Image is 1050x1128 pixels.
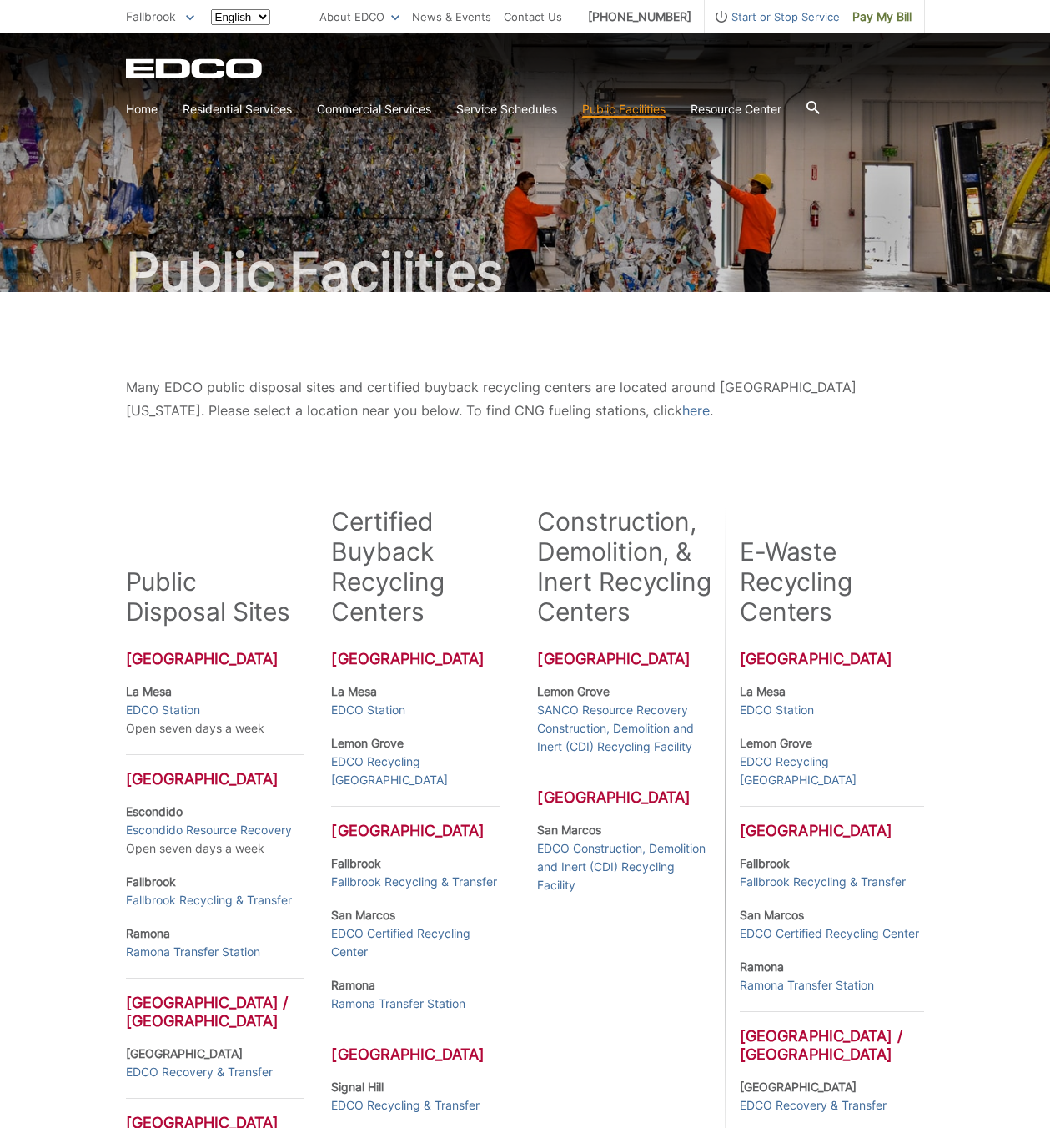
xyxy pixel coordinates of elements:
h1: Public Facilities [126,245,925,299]
strong: Ramona [740,959,784,974]
strong: Fallbrook [331,856,381,870]
a: Home [126,100,158,118]
strong: Ramona [331,978,375,992]
h3: [GEOGRAPHIC_DATA] [740,650,924,668]
a: EDCD logo. Return to the homepage. [126,58,264,78]
strong: San Marcos [331,908,395,922]
h2: Certified Buyback Recycling Centers [331,506,500,627]
strong: Lemon Grove [331,736,404,750]
strong: Fallbrook [126,874,176,889]
strong: Fallbrook [740,856,790,870]
strong: Ramona [126,926,170,940]
a: Escondido Resource Recovery [126,821,292,839]
h3: [GEOGRAPHIC_DATA] [331,1030,500,1064]
h3: [GEOGRAPHIC_DATA] / [GEOGRAPHIC_DATA] [740,1011,924,1064]
a: EDCO Station [740,701,814,719]
strong: [GEOGRAPHIC_DATA] [126,1046,243,1060]
h3: [GEOGRAPHIC_DATA] [126,754,304,788]
strong: [GEOGRAPHIC_DATA] [740,1080,857,1094]
a: Fallbrook Recycling & Transfer [331,873,497,891]
a: EDCO Recovery & Transfer [740,1096,887,1115]
a: About EDCO [319,8,399,26]
a: EDCO Station [126,701,200,719]
h3: [GEOGRAPHIC_DATA] / [GEOGRAPHIC_DATA] [126,978,304,1030]
a: EDCO Recycling & Transfer [331,1096,480,1115]
a: Fallbrook Recycling & Transfer [740,873,906,891]
span: Pay My Bill [852,8,912,26]
a: Residential Services [183,100,292,118]
h3: [GEOGRAPHIC_DATA] [331,806,500,840]
a: Fallbrook Recycling & Transfer [126,891,292,909]
strong: Lemon Grove [537,684,610,698]
h3: [GEOGRAPHIC_DATA] [537,650,711,668]
a: EDCO Recovery & Transfer [126,1063,273,1081]
a: Commercial Services [317,100,431,118]
a: Service Schedules [456,100,557,118]
strong: San Marcos [537,823,601,837]
h3: [GEOGRAPHIC_DATA] [537,773,711,807]
strong: Escondido [126,804,183,818]
a: Ramona Transfer Station [331,995,465,1013]
strong: La Mesa [126,684,172,698]
a: SANCO Resource Recovery Construction, Demolition and Inert (CDI) Recycling Facility [537,701,711,756]
p: Open seven days a week [126,682,304,738]
strong: Signal Hill [331,1080,384,1094]
a: EDCO Construction, Demolition and Inert (CDI) Recycling Facility [537,839,711,894]
a: Ramona Transfer Station [740,976,874,995]
strong: La Mesa [740,684,786,698]
h3: [GEOGRAPHIC_DATA] [740,806,924,840]
a: Contact Us [504,8,562,26]
a: Resource Center [691,100,781,118]
strong: San Marcos [740,908,804,922]
a: EDCO Certified Recycling Center [740,924,919,943]
a: News & Events [412,8,491,26]
a: EDCO Recycling [GEOGRAPHIC_DATA] [331,753,500,789]
span: Fallbrook [126,9,176,23]
a: EDCO Station [331,701,405,719]
a: Ramona Transfer Station [126,943,260,961]
strong: Lemon Grove [740,736,812,750]
strong: La Mesa [331,684,377,698]
p: Open seven days a week [126,803,304,858]
a: Public Facilities [582,100,666,118]
h3: [GEOGRAPHIC_DATA] [331,650,500,668]
h3: [GEOGRAPHIC_DATA] [126,650,304,668]
h2: E-Waste Recycling Centers [740,536,924,627]
a: EDCO Recycling [GEOGRAPHIC_DATA] [740,753,924,789]
a: here [682,399,710,422]
a: EDCO Certified Recycling Center [331,924,500,961]
select: Select a language [211,9,270,25]
h2: Public Disposal Sites [126,567,291,627]
h2: Construction, Demolition, & Inert Recycling Centers [537,506,711,627]
span: Many EDCO public disposal sites and certified buyback recycling centers are located around [GEOGR... [126,379,857,419]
